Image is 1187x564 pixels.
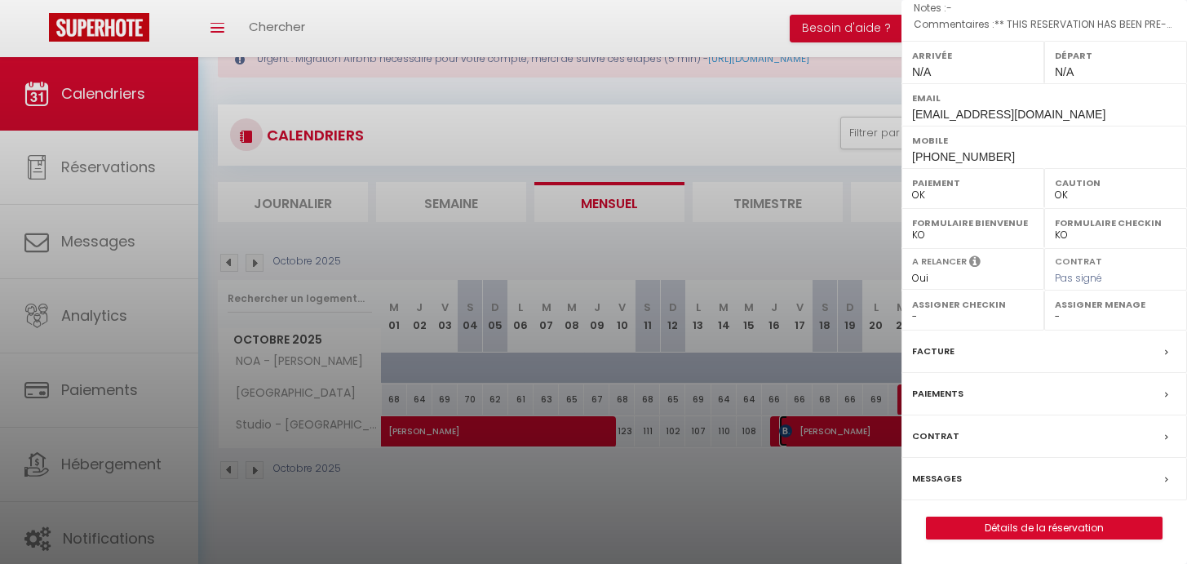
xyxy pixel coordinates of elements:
span: Pas signé [1055,271,1102,285]
span: - [946,1,952,15]
i: Sélectionner OUI si vous souhaiter envoyer les séquences de messages post-checkout [969,255,981,273]
label: Départ [1055,47,1176,64]
label: A relancer [912,255,967,269]
label: Arrivée [912,47,1034,64]
label: Formulaire Bienvenue [912,215,1034,231]
label: Assigner Checkin [912,296,1034,313]
label: Email [912,90,1176,106]
label: Mobile [912,132,1176,149]
label: Assigner Menage [1055,296,1176,313]
label: Messages [912,470,962,487]
label: Formulaire Checkin [1055,215,1176,231]
span: N/A [1055,65,1074,78]
span: [PHONE_NUMBER] [912,150,1015,163]
label: Paiement [912,175,1034,191]
label: Contrat [912,428,959,445]
p: Commentaires : [914,16,1175,33]
label: Contrat [1055,255,1102,265]
label: Caution [1055,175,1176,191]
a: Détails de la réservation [927,517,1162,539]
button: Détails de la réservation [926,517,1163,540]
span: [EMAIL_ADDRESS][DOMAIN_NAME] [912,108,1105,121]
span: N/A [912,65,931,78]
label: Paiements [912,385,963,402]
label: Facture [912,343,954,360]
button: Ouvrir le widget de chat LiveChat [13,7,62,56]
